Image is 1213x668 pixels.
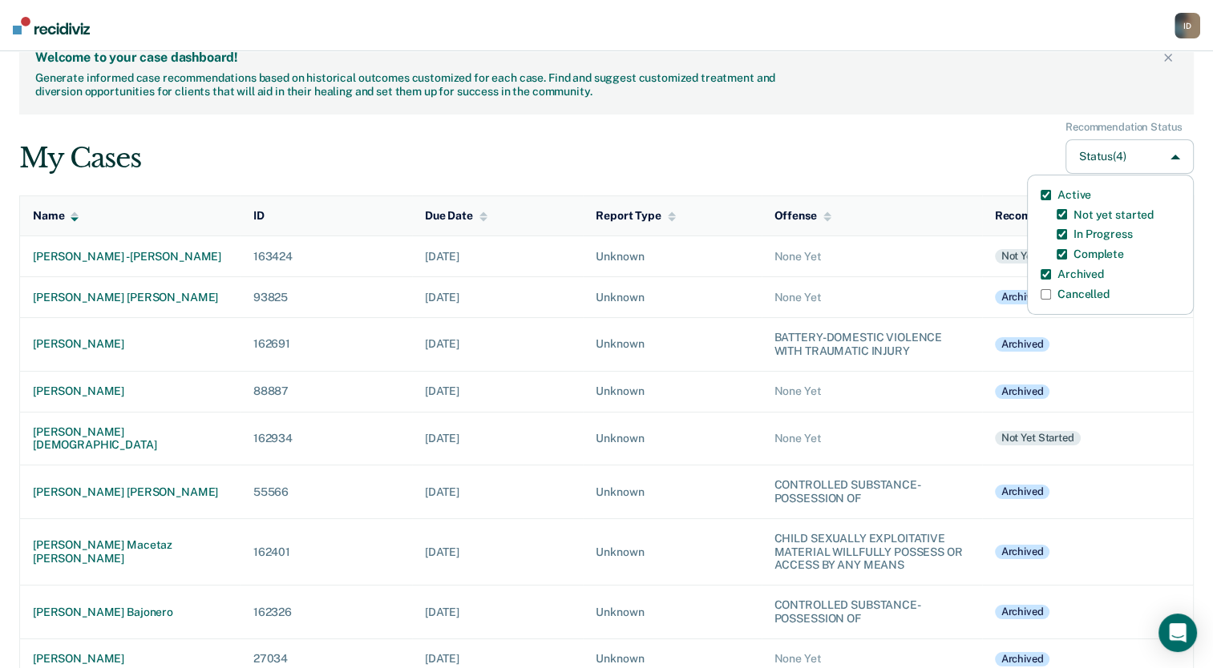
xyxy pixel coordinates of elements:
[1057,268,1104,281] label: Archived
[35,71,780,99] div: Generate informed case recommendations based on historical outcomes customized for each case. Fin...
[412,371,584,412] td: [DATE]
[583,276,761,317] td: Unknown
[995,337,1050,352] div: Archived
[33,250,228,264] div: [PERSON_NAME] -[PERSON_NAME]
[412,235,584,276] td: [DATE]
[583,317,761,371] td: Unknown
[774,250,969,264] div: None Yet
[995,290,1050,304] div: Archived
[425,209,487,223] div: Due Date
[241,276,412,317] td: 93825
[1074,227,1132,241] label: In Progress
[412,465,584,519] td: [DATE]
[995,431,1081,445] div: Not yet started
[1175,13,1200,38] button: ID
[412,586,584,639] td: [DATE]
[583,371,761,412] td: Unknown
[35,50,1158,65] div: Welcome to your case dashboard!
[995,384,1050,399] div: Archived
[995,485,1050,499] div: Archived
[253,209,265,223] div: ID
[583,235,761,276] td: Unknown
[583,465,761,519] td: Unknown
[241,518,412,585] td: 162401
[774,478,969,505] div: CONTROLLED SUBSTANCE-POSSESSION OF
[241,412,412,465] td: 162934
[774,291,969,304] div: None Yet
[412,518,584,585] td: [DATE]
[241,465,412,519] td: 55566
[995,545,1050,559] div: Archived
[774,209,831,223] div: Offense
[1175,13,1200,38] div: I D
[1074,247,1124,261] label: Complete
[33,384,228,398] div: [PERSON_NAME]
[1158,614,1197,652] div: Open Intercom Messenger
[774,652,969,666] div: None Yet
[995,605,1050,619] div: Archived
[33,652,228,666] div: [PERSON_NAME]
[596,209,675,223] div: Report Type
[241,235,412,276] td: 163424
[774,384,969,398] div: None Yet
[995,249,1081,264] div: Not yet started
[1057,188,1091,202] label: Active
[774,331,969,358] div: BATTERY-DOMESTIC VIOLENCE WITH TRAUMATIC INJURY
[33,209,79,223] div: Name
[33,291,228,304] div: [PERSON_NAME] [PERSON_NAME]
[33,485,228,499] div: [PERSON_NAME] [PERSON_NAME]
[19,142,140,175] div: My Cases
[412,276,584,317] td: [DATE]
[33,425,228,453] div: [PERSON_NAME][DEMOGRAPHIC_DATA]
[241,586,412,639] td: 162326
[241,317,412,371] td: 162691
[412,412,584,465] td: [DATE]
[1057,288,1110,301] label: Cancelled
[995,652,1050,666] div: Archived
[33,606,228,619] div: [PERSON_NAME] bajonero
[583,412,761,465] td: Unknown
[241,371,412,412] td: 88887
[33,337,228,351] div: [PERSON_NAME]
[774,432,969,445] div: None Yet
[1065,121,1183,134] div: Recommendation Status
[583,518,761,585] td: Unknown
[774,598,969,626] div: CONTROLLED SUBSTANCE-POSSESSION OF
[583,586,761,639] td: Unknown
[774,532,969,572] div: CHILD SEXUALLY EXPLOITATIVE MATERIAL WILLFULLY POSSESS OR ACCESS BY ANY MEANS
[33,538,228,565] div: [PERSON_NAME] macetaz [PERSON_NAME]
[412,317,584,371] td: [DATE]
[13,17,90,34] img: Recidiviz
[1074,208,1154,222] label: Not yet started
[1065,139,1194,174] button: Status(4)
[995,209,1141,223] div: Recommendation Status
